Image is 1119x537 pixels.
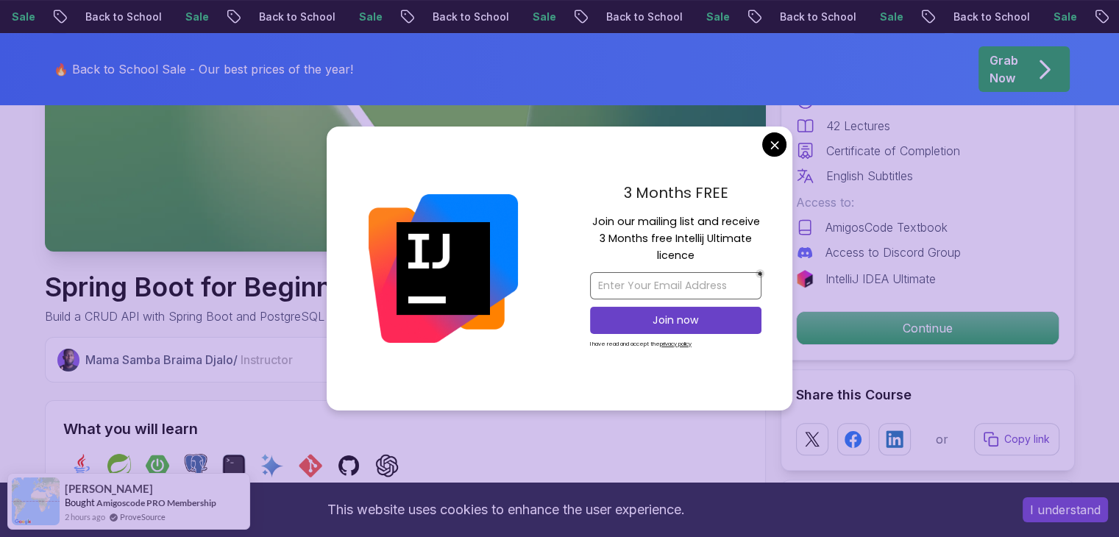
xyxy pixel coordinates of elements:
[936,430,948,448] p: or
[96,497,216,508] a: Amigoscode PRO Membership
[797,312,1059,344] p: Continue
[695,10,742,24] p: Sale
[65,511,105,523] span: 2 hours ago
[825,218,948,236] p: AmigosCode Textbook
[796,385,1059,405] h2: Share this Course
[260,454,284,477] img: ai logo
[942,10,1042,24] p: Back to School
[54,60,353,78] p: 🔥 Back to School Sale - Our best prices of the year!
[184,454,207,477] img: postgres logo
[375,454,399,477] img: chatgpt logo
[337,454,360,477] img: github logo
[796,270,814,288] img: jetbrains logo
[222,454,246,477] img: terminal logo
[63,419,747,439] h2: What you will learn
[1023,497,1108,522] button: Accept cookies
[826,167,913,185] p: English Subtitles
[990,51,1018,87] p: Grab Now
[1004,432,1050,447] p: Copy link
[241,352,293,367] span: Instructor
[85,351,293,369] p: Mama Samba Braima Djalo /
[247,10,347,24] p: Back to School
[69,454,93,477] img: java logo
[594,10,695,24] p: Back to School
[421,10,521,24] p: Back to School
[1042,10,1089,24] p: Sale
[825,270,936,288] p: IntelliJ IDEA Ultimate
[974,423,1059,455] button: Copy link
[65,497,95,508] span: Bought
[120,511,166,523] a: ProveSource
[11,494,1001,526] div: This website uses cookies to enhance the user experience.
[299,454,322,477] img: git logo
[74,10,174,24] p: Back to School
[796,193,1059,211] p: Access to:
[45,272,575,302] h1: Spring Boot for Beginners
[868,10,915,24] p: Sale
[12,477,60,525] img: provesource social proof notification image
[768,10,868,24] p: Back to School
[65,483,153,495] span: [PERSON_NAME]
[826,117,890,135] p: 42 Lectures
[796,311,1059,345] button: Continue
[826,142,960,160] p: Certificate of Completion
[174,10,221,24] p: Sale
[521,10,568,24] p: Sale
[107,454,131,477] img: spring logo
[825,243,961,261] p: Access to Discord Group
[347,10,394,24] p: Sale
[45,307,575,325] p: Build a CRUD API with Spring Boot and PostgreSQL database using Spring Data JPA and Spring AI
[146,454,169,477] img: spring-boot logo
[57,349,80,371] img: Nelson Djalo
